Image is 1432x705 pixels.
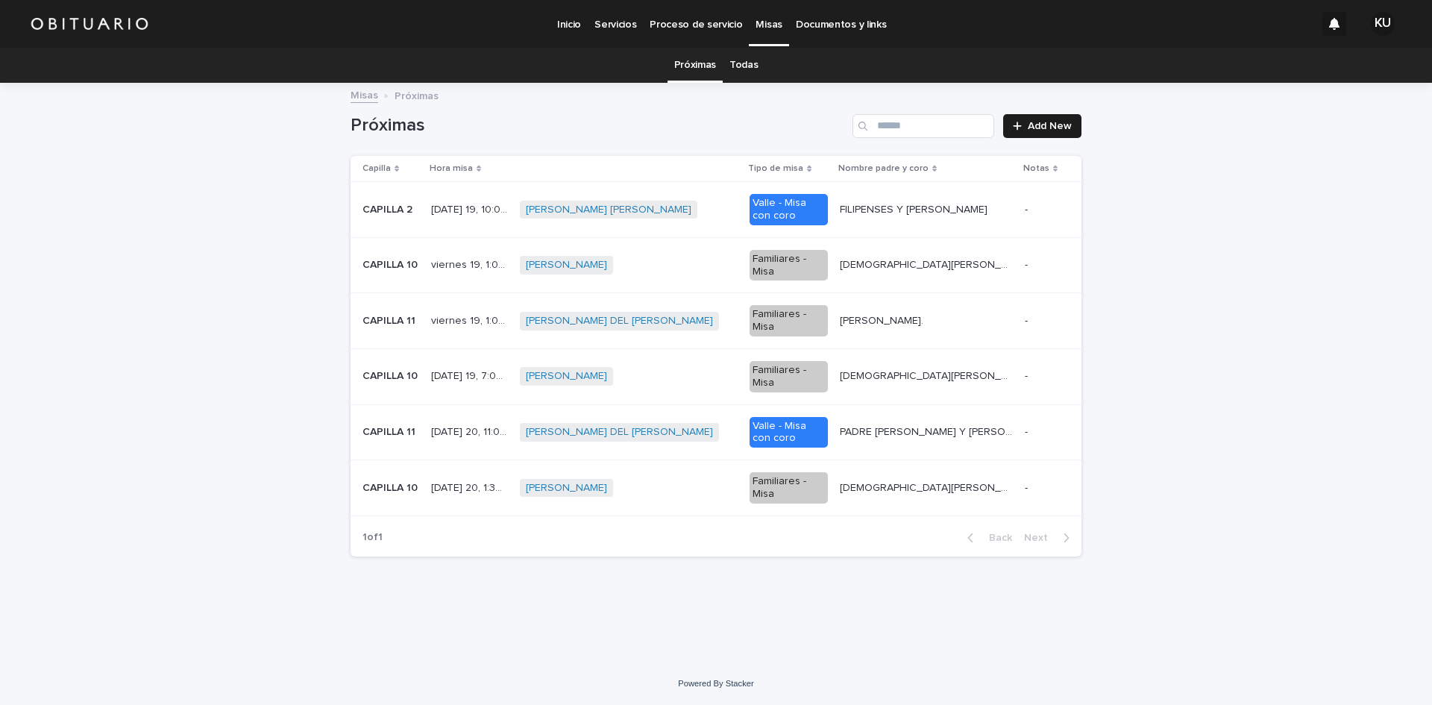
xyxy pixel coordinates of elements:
[351,348,1081,404] tr: CAPILLA 10CAPILLA 10 [DATE] 19, 7:00 PM[DATE] 19, 7:00 PM [PERSON_NAME] Familiares - Misa[DEMOGRA...
[351,86,378,103] a: Misas
[1025,479,1031,495] p: -
[351,404,1081,460] tr: CAPILLA 11CAPILLA 11 [DATE] 20, 11:00 AM[DATE] 20, 11:00 AM [PERSON_NAME] DEL [PERSON_NAME] Valle...
[840,479,1016,495] p: [DEMOGRAPHIC_DATA][PERSON_NAME]
[750,417,827,448] div: Valle - Misa con coro
[955,531,1018,545] button: Back
[750,194,827,225] div: Valle - Misa con coro
[840,367,1016,383] p: [DEMOGRAPHIC_DATA][PERSON_NAME]
[1025,423,1031,439] p: -
[526,315,713,328] a: [PERSON_NAME] DEL [PERSON_NAME]
[1025,367,1031,383] p: -
[431,423,511,439] p: sábado 20, 11:00 AM
[750,361,827,392] div: Familiares - Misa
[526,370,607,383] a: [PERSON_NAME]
[1028,121,1072,131] span: Add New
[351,293,1081,349] tr: CAPILLA 11CAPILLA 11 viernes 19, 1:00 PMviernes 19, 1:00 PM [PERSON_NAME] DEL [PERSON_NAME] Famil...
[395,87,439,103] p: Próximas
[526,426,713,439] a: [PERSON_NAME] DEL [PERSON_NAME]
[1024,533,1057,543] span: Next
[431,256,511,272] p: viernes 19, 1:00 PM
[1018,531,1081,545] button: Next
[351,519,395,556] p: 1 of 1
[431,201,511,216] p: viernes 19, 10:00 AM
[840,201,990,216] p: FILIPENSES Y [PERSON_NAME]
[840,312,926,328] p: [PERSON_NAME].
[1025,312,1031,328] p: -
[362,256,421,272] p: CAPILLA 10
[351,182,1081,238] tr: CAPILLA 2CAPILLA 2 [DATE] 19, 10:00 AM[DATE] 19, 10:00 AM [PERSON_NAME] [PERSON_NAME] Valle - Mis...
[1023,160,1049,177] p: Notas
[852,114,994,138] input: Search
[431,312,511,328] p: viernes 19, 1:00 PM
[362,423,418,439] p: CAPILLA 11
[980,533,1012,543] span: Back
[362,367,421,383] p: CAPILLA 10
[840,256,1016,272] p: [DEMOGRAPHIC_DATA][PERSON_NAME]
[362,312,418,328] p: CAPILLA 11
[526,259,607,272] a: [PERSON_NAME]
[526,204,691,216] a: [PERSON_NAME] [PERSON_NAME]
[430,160,473,177] p: Hora misa
[1003,114,1081,138] a: Add New
[674,48,717,83] a: Próximas
[351,460,1081,516] tr: CAPILLA 10CAPILLA 10 [DATE] 20, 1:30 PM[DATE] 20, 1:30 PM [PERSON_NAME] Familiares - Misa[DEMOGRA...
[431,367,511,383] p: viernes 19, 7:00 PM
[351,237,1081,293] tr: CAPILLA 10CAPILLA 10 viernes 19, 1:00 PMviernes 19, 1:00 PM [PERSON_NAME] Familiares - Misa[DEMOG...
[30,9,149,39] img: HUM7g2VNRLqGMmR9WVqf
[351,115,847,137] h1: Próximas
[838,160,929,177] p: Nombre padre y coro
[526,482,607,495] a: [PERSON_NAME]
[748,160,803,177] p: Tipo de misa
[362,201,415,216] p: CAPILLA 2
[729,48,758,83] a: Todas
[750,472,827,504] div: Familiares - Misa
[750,305,827,336] div: Familiares - Misa
[431,479,511,495] p: sábado 20, 1:30 PM
[1025,256,1031,272] p: -
[1025,201,1031,216] p: -
[1371,12,1395,36] div: KU
[840,423,1016,439] p: PADRE PEDRO MEDINA Y ISAIAS VIOLIN
[678,679,753,688] a: Powered By Stacker
[362,479,421,495] p: CAPILLA 10
[750,250,827,281] div: Familiares - Misa
[362,160,391,177] p: Capilla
